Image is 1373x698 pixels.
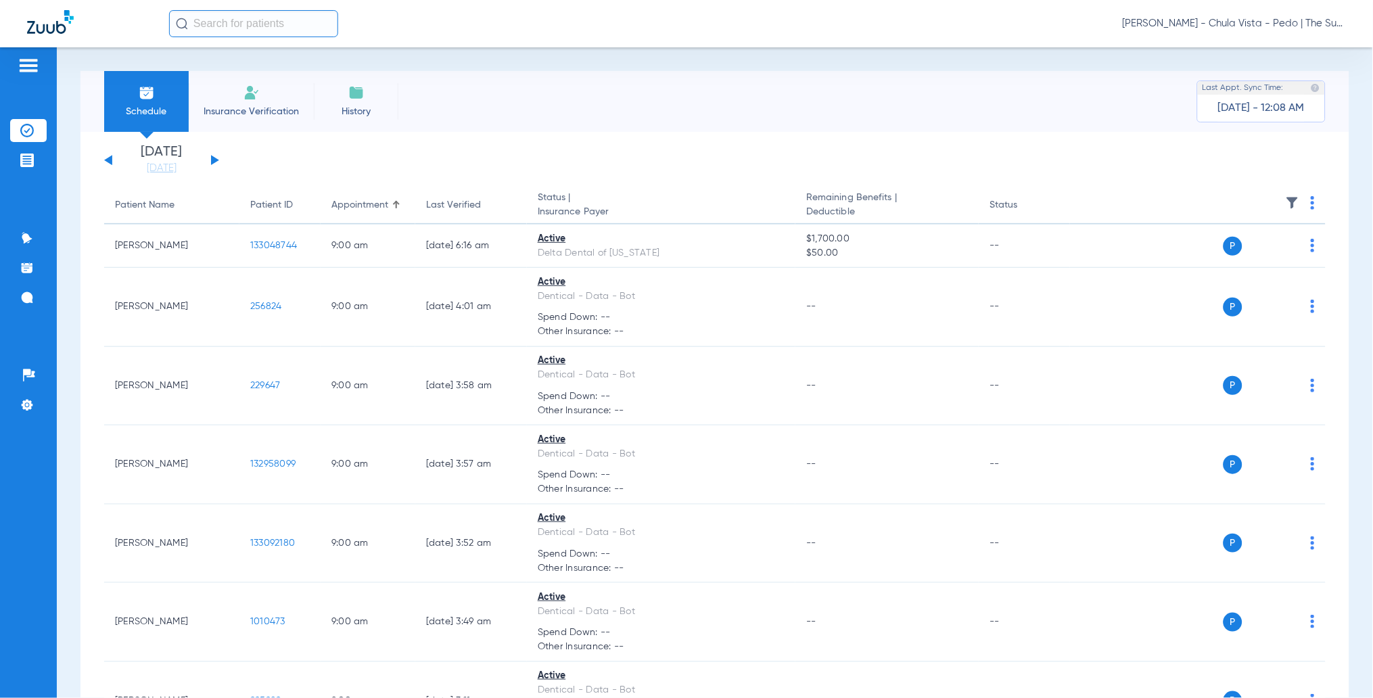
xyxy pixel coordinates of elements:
span: 1010473 [250,617,285,626]
div: Active [538,669,785,683]
span: 133092180 [250,538,295,548]
img: Schedule [139,85,155,101]
div: Active [538,590,785,605]
div: Last Verified [426,198,516,212]
div: Delta Dental of [US_STATE] [538,246,785,260]
td: [PERSON_NAME] [104,583,239,662]
span: $50.00 [806,246,968,260]
div: Patient Name [115,198,174,212]
td: 9:00 AM [321,225,415,268]
td: -- [979,225,1070,268]
span: Other Insurance: -- [538,482,785,496]
td: [PERSON_NAME] [104,268,239,347]
img: group-dot-blue.svg [1311,536,1315,550]
div: Dentical - Data - Bot [538,526,785,540]
td: -- [979,268,1070,347]
img: group-dot-blue.svg [1311,196,1315,210]
div: Dentical - Data - Bot [538,368,785,382]
span: History [324,105,388,118]
td: 9:00 AM [321,505,415,584]
div: Patient ID [250,198,293,212]
img: Search Icon [176,18,188,30]
img: group-dot-blue.svg [1311,457,1315,471]
span: Spend Down: -- [538,626,785,640]
span: P [1224,455,1242,474]
div: Dentical - Data - Bot [538,605,785,619]
span: Other Insurance: -- [538,561,785,576]
span: Spend Down: -- [538,310,785,325]
span: P [1224,534,1242,553]
div: Patient ID [250,198,310,212]
span: Deductible [806,205,968,219]
th: Status [979,187,1070,225]
td: [PERSON_NAME] [104,425,239,505]
span: P [1224,237,1242,256]
td: 9:00 AM [321,425,415,505]
img: hamburger-icon [18,57,39,74]
span: 256824 [250,302,282,311]
span: Other Insurance: -- [538,404,785,418]
div: Dentical - Data - Bot [538,683,785,697]
span: Last Appt. Sync Time: [1203,81,1284,95]
td: [DATE] 3:57 AM [415,425,527,505]
span: [DATE] - 12:08 AM [1218,101,1305,115]
img: group-dot-blue.svg [1311,300,1315,313]
span: 132958099 [250,459,296,469]
span: P [1224,376,1242,395]
img: group-dot-blue.svg [1311,615,1315,628]
div: Dentical - Data - Bot [538,447,785,461]
span: -- [806,381,816,390]
td: [PERSON_NAME] [104,347,239,426]
span: Spend Down: -- [538,547,785,561]
img: last sync help info [1311,83,1320,93]
span: Insurance Verification [199,105,304,118]
th: Remaining Benefits | [795,187,979,225]
div: Last Verified [426,198,481,212]
td: -- [979,347,1070,426]
span: Spend Down: -- [538,468,785,482]
div: Patient Name [115,198,229,212]
div: Dentical - Data - Bot [538,289,785,304]
img: group-dot-blue.svg [1311,239,1315,252]
span: $1,700.00 [806,232,968,246]
div: Active [538,275,785,289]
img: History [348,85,365,101]
a: [DATE] [121,162,202,175]
td: [DATE] 3:58 AM [415,347,527,426]
td: [DATE] 6:16 AM [415,225,527,268]
td: 9:00 AM [321,268,415,347]
th: Status | [527,187,795,225]
span: Insurance Payer [538,205,785,219]
span: -- [806,617,816,626]
span: [PERSON_NAME] - Chula Vista - Pedo | The Super Dentists [1123,17,1346,30]
div: Active [538,511,785,526]
span: 229647 [250,381,281,390]
span: Schedule [114,105,179,118]
div: Active [538,433,785,447]
img: Manual Insurance Verification [243,85,260,101]
div: Appointment [331,198,388,212]
td: [DATE] 3:49 AM [415,583,527,662]
td: [DATE] 4:01 AM [415,268,527,347]
span: -- [806,459,816,469]
img: filter.svg [1286,196,1299,210]
span: Spend Down: -- [538,390,785,404]
td: -- [979,425,1070,505]
li: [DATE] [121,145,202,175]
span: P [1224,298,1242,317]
div: Appointment [331,198,404,212]
td: -- [979,583,1070,662]
span: P [1224,613,1242,632]
td: 9:00 AM [321,583,415,662]
img: group-dot-blue.svg [1311,379,1315,392]
span: Other Insurance: -- [538,640,785,654]
td: [DATE] 3:52 AM [415,505,527,584]
span: 133048744 [250,241,297,250]
td: 9:00 AM [321,347,415,426]
span: Other Insurance: -- [538,325,785,339]
img: Zuub Logo [27,10,74,34]
iframe: Chat Widget [1305,633,1373,698]
td: [PERSON_NAME] [104,505,239,584]
div: Active [538,232,785,246]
